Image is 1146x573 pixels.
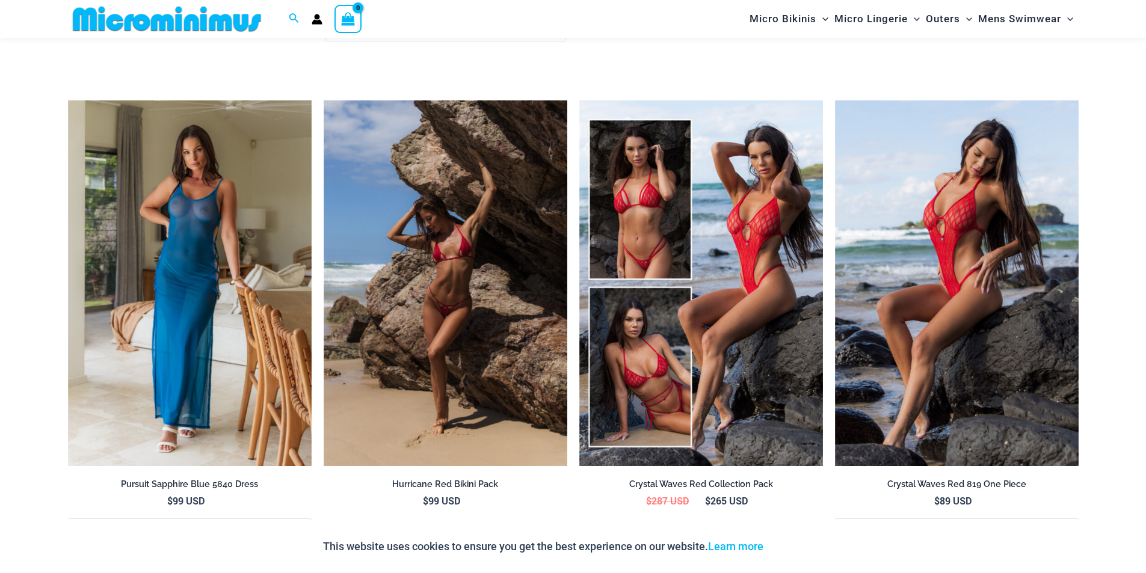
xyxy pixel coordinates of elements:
[960,4,972,34] span: Menu Toggle
[745,2,1079,36] nav: Site Navigation
[705,494,748,507] bdi: 265 USD
[323,538,763,556] p: This website uses cookies to ensure you get the best experience on our website.
[835,100,1079,466] img: Crystal Waves Red 819 One Piece 04
[167,494,205,507] bdi: 99 USD
[324,479,567,490] h2: Hurricane Red Bikini Pack
[934,494,972,507] bdi: 89 USD
[68,5,266,32] img: MM SHOP LOGO FLAT
[747,4,831,34] a: Micro BikinisMenu ToggleMenu Toggle
[835,100,1079,466] a: Crystal Waves Red 819 One Piece 04Crystal Waves Red 819 One Piece 03Crystal Waves Red 819 One Pie...
[579,479,823,494] a: Crystal Waves Red Collection Pack
[68,479,312,494] a: Pursuit Sapphire Blue 5840 Dress
[423,494,428,507] span: $
[579,100,823,466] img: Collection Pack
[926,4,960,34] span: Outers
[68,100,312,466] a: Pursuit Sapphire Blue 5840 Dress 02Pursuit Sapphire Blue 5840 Dress 04Pursuit Sapphire Blue 5840 ...
[324,100,567,466] img: Hurricane Red 3277 Tri Top 4277 Thong Bottom 05
[831,4,923,34] a: Micro LingerieMenu ToggleMenu Toggle
[579,100,823,466] a: Collection PackCrystal Waves 305 Tri Top 4149 Thong 01Crystal Waves 305 Tri Top 4149 Thong 01
[167,494,173,507] span: $
[975,4,1076,34] a: Mens SwimwearMenu ToggleMenu Toggle
[816,4,828,34] span: Menu Toggle
[289,11,300,26] a: Search icon link
[312,14,322,25] a: Account icon link
[646,494,689,507] bdi: 287 USD
[923,4,975,34] a: OutersMenu ToggleMenu Toggle
[772,532,824,561] button: Accept
[835,479,1079,490] h2: Crystal Waves Red 819 One Piece
[834,4,908,34] span: Micro Lingerie
[978,4,1061,34] span: Mens Swimwear
[68,100,312,466] img: Pursuit Sapphire Blue 5840 Dress 02
[750,4,816,34] span: Micro Bikinis
[423,494,460,507] bdi: 99 USD
[708,540,763,553] a: Learn more
[334,5,362,32] a: View Shopping Cart, empty
[646,494,652,507] span: $
[68,479,312,490] h2: Pursuit Sapphire Blue 5840 Dress
[324,479,567,494] a: Hurricane Red Bikini Pack
[835,479,1079,494] a: Crystal Waves Red 819 One Piece
[579,479,823,490] h2: Crystal Waves Red Collection Pack
[908,4,920,34] span: Menu Toggle
[934,494,940,507] span: $
[1061,4,1073,34] span: Menu Toggle
[324,100,567,466] a: Hurricane Red 3277 Tri Top 4277 Thong Bottom 05Hurricane Red 3277 Tri Top 4277 Thong Bottom 06Hur...
[705,494,710,507] span: $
